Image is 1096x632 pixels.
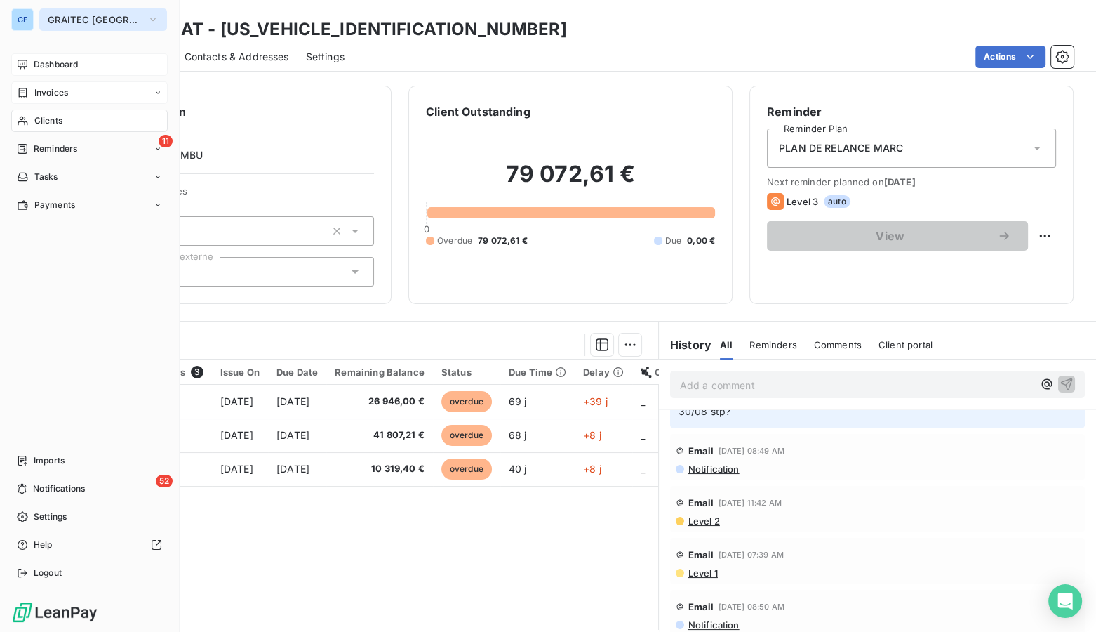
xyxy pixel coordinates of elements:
[276,463,309,475] span: [DATE]
[1048,584,1082,618] div: Open Intercom Messenger
[767,221,1028,251] button: View
[641,463,645,475] span: _
[719,447,784,455] span: [DATE] 08:49 AM
[665,235,681,247] span: Due
[306,50,345,64] span: Settings
[156,475,173,487] span: 52
[688,445,714,456] span: Email
[583,395,608,407] span: +39 j
[509,429,527,441] span: 68 j
[687,463,740,475] span: Notification
[688,549,714,560] span: Email
[687,567,718,579] span: Level 1
[814,339,862,350] span: Comments
[641,395,645,407] span: _
[583,429,601,441] span: +8 j
[779,141,903,155] span: PLAN DE RELANCE MARC
[509,367,566,378] div: Due Time
[424,223,429,235] span: 0
[441,367,492,378] div: Status
[583,463,601,475] span: +8 j
[220,429,253,441] span: [DATE]
[426,160,715,202] h2: 79 072,61 €
[784,230,997,242] span: View
[583,367,624,378] div: Delay
[11,8,34,31] div: GF
[34,539,53,551] span: Help
[34,199,75,211] span: Payments
[159,135,173,147] span: 11
[687,515,720,527] span: Level 2
[34,58,78,71] span: Dashboard
[335,428,425,442] span: 41 807,21 €
[34,86,68,99] span: Invoices
[975,46,1045,68] button: Actions
[688,497,714,508] span: Email
[749,339,796,350] span: Reminders
[276,367,318,378] div: Due Date
[720,339,733,350] span: All
[335,395,425,409] span: 26 946,00 €
[34,114,62,127] span: Clients
[441,459,492,480] span: overdue
[719,603,784,611] span: [DATE] 08:50 AM
[719,499,782,507] span: [DATE] 11:42 AM
[220,367,260,378] div: Issue On
[641,429,645,441] span: _
[824,195,850,208] span: auto
[191,366,203,378] span: 3
[220,395,253,407] span: [DATE]
[641,367,705,378] div: Chorus Pro
[123,17,567,42] h3: CYLEBAT - [US_VEHICLE_IDENTIFICATION_NUMBER]
[509,395,527,407] span: 69 j
[34,511,67,523] span: Settings
[687,619,740,631] span: Notification
[276,429,309,441] span: [DATE]
[478,235,528,247] span: 79 072,61 €
[85,103,374,120] h6: Client information
[220,463,253,475] span: [DATE]
[11,601,98,624] img: Logo LeanPay
[787,196,818,207] span: Level 3
[113,185,374,205] span: Client Properties
[34,454,65,467] span: Imports
[34,171,58,183] span: Tasks
[276,395,309,407] span: [DATE]
[335,462,425,476] span: 10 319,40 €
[441,425,492,446] span: overdue
[335,367,425,378] div: Remaining Balance
[48,14,142,25] span: GRAITEC [GEOGRAPHIC_DATA]
[767,176,1056,187] span: Next reminder planned on
[34,567,62,579] span: Logout
[11,534,168,556] a: Help
[437,235,472,247] span: Overdue
[185,50,289,64] span: Contacts & Addresses
[659,336,711,353] h6: History
[33,482,85,495] span: Notifications
[878,339,933,350] span: Client portal
[767,103,1056,120] h6: Reminder
[719,551,784,559] span: [DATE] 07:39 AM
[688,601,714,612] span: Email
[687,235,715,247] span: 0,00 €
[426,103,530,120] h6: Client Outstanding
[509,463,527,475] span: 40 j
[884,176,916,187] span: [DATE]
[441,391,492,412] span: overdue
[34,143,77,155] span: Reminders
